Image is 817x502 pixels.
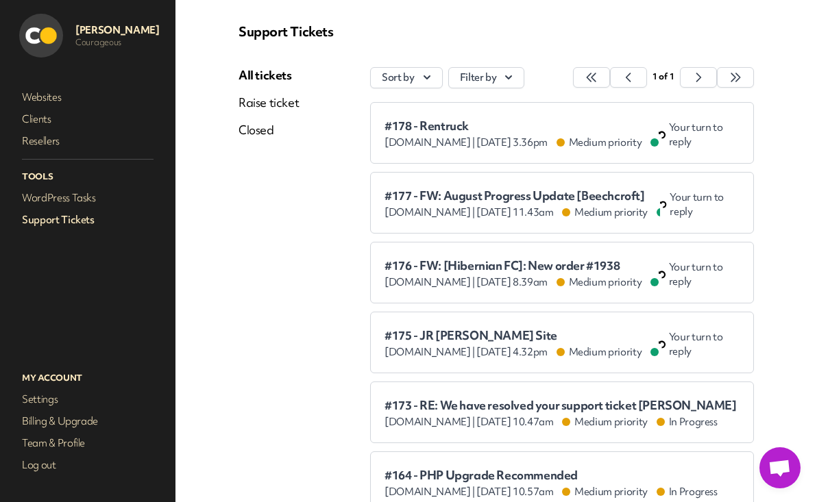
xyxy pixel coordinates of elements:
[385,415,475,429] span: [DOMAIN_NAME] |
[652,345,688,359] span: Open
[19,434,156,453] a: Team & Profile
[385,329,659,342] span: #175 - JR [PERSON_NAME] Site
[19,455,156,475] a: Log out
[669,330,740,359] span: Your turn to reply
[19,110,156,129] a: Clients
[19,369,156,387] p: My Account
[385,399,737,412] span: #173 - RE: We have resolved your support ticket [PERSON_NAME]
[385,119,659,133] span: #178 - Rentruck
[75,37,159,48] p: Courageous
[370,102,754,164] a: #178 - Rentruck [DOMAIN_NAME] | [DATE] 3.36pm Medium priority Open Your turn to reply
[385,275,475,289] span: [DOMAIN_NAME] |
[385,345,475,359] span: [DOMAIN_NAME] |
[385,468,718,482] span: #164 - PHP Upgrade Recommended
[19,412,156,431] a: Billing & Upgrade
[563,415,648,429] span: Medium priority
[558,136,642,149] span: Medium priority
[385,259,659,273] span: #176 - FW: [Hibernian FC]: New order #1938
[652,275,688,289] span: Open
[385,205,660,219] div: [DATE] 11.43am
[385,415,737,429] div: [DATE] 10.47am
[385,189,660,203] span: #177 - FW: August Progress Update [Beechcroft]
[385,136,659,149] div: [DATE] 3.36pm
[19,210,156,229] a: Support Tickets
[670,190,740,219] span: Your turn to reply
[385,136,475,149] span: [DOMAIN_NAME] |
[558,275,642,289] span: Medium priority
[385,485,475,499] span: [DOMAIN_NAME] |
[370,242,754,303] a: #176 - FW: [Hibernian FC]: New order #1938 [DOMAIN_NAME] | [DATE] 8.39am Medium priority Open You...
[563,205,648,219] span: Medium priority
[19,88,156,107] a: Websites
[19,390,156,409] a: Settings
[759,447,801,488] a: Open chat
[669,121,740,149] span: Your turn to reply
[385,485,718,499] div: [DATE] 10.57am
[19,168,156,186] p: Tools
[385,345,659,359] div: [DATE] 4.32pm
[239,67,299,84] a: All tickets
[385,275,659,289] div: [DATE] 8.39am
[370,172,754,234] a: #177 - FW: August Progress Update [Beechcroft] [DOMAIN_NAME] | [DATE] 11.43am Medium priority Ope...
[658,205,694,219] span: Open
[370,67,443,88] button: Sort by
[19,131,156,151] a: Resellers
[239,122,299,138] a: Closed
[19,188,156,208] a: WordPress Tasks
[563,485,648,499] span: Medium priority
[385,205,475,219] span: [DOMAIN_NAME] |
[669,260,740,289] span: Your turn to reply
[448,67,525,88] button: Filter by
[239,95,299,111] a: Raise ticket
[370,312,754,373] a: #175 - JR [PERSON_NAME] Site [DOMAIN_NAME] | [DATE] 4.32pm Medium priority Open Your turn to reply
[75,23,159,37] p: [PERSON_NAME]
[558,345,642,359] span: Medium priority
[658,485,718,499] span: In Progress
[653,71,674,82] span: 1 of 1
[370,381,754,443] a: #173 - RE: We have resolved your support ticket [PERSON_NAME] [DOMAIN_NAME] | [DATE] 10.47am Medi...
[658,415,718,429] span: In Progress
[652,136,688,149] span: Open
[239,23,754,40] p: Support Tickets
